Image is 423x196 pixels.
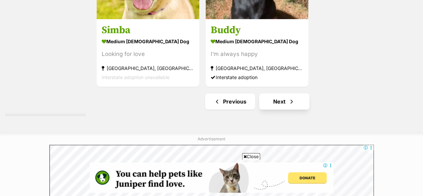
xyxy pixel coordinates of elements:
[242,153,260,160] span: Close
[97,19,199,87] a: Simba medium [DEMOGRAPHIC_DATA] Dog Looking for love [GEOGRAPHIC_DATA], [GEOGRAPHIC_DATA] Interst...
[259,93,309,110] a: Next page
[102,50,194,59] div: Looking for love
[102,74,170,80] span: Interstate adoption unavailable
[205,93,255,110] a: Previous page
[102,64,194,73] strong: [GEOGRAPHIC_DATA], [GEOGRAPHIC_DATA]
[211,24,303,37] h3: Buddy
[102,37,194,46] strong: medium [DEMOGRAPHIC_DATA] Dog
[211,37,303,46] strong: medium [DEMOGRAPHIC_DATA] Dog
[206,19,308,87] a: Buddy medium [DEMOGRAPHIC_DATA] Dog I’m always happy [GEOGRAPHIC_DATA], [GEOGRAPHIC_DATA] Interst...
[90,162,333,193] iframe: Advertisement
[211,50,303,59] div: I’m always happy
[211,64,303,73] strong: [GEOGRAPHIC_DATA], [GEOGRAPHIC_DATA]
[96,93,418,110] nav: Pagination
[102,24,194,37] h3: Simba
[211,73,303,82] div: Interstate adoption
